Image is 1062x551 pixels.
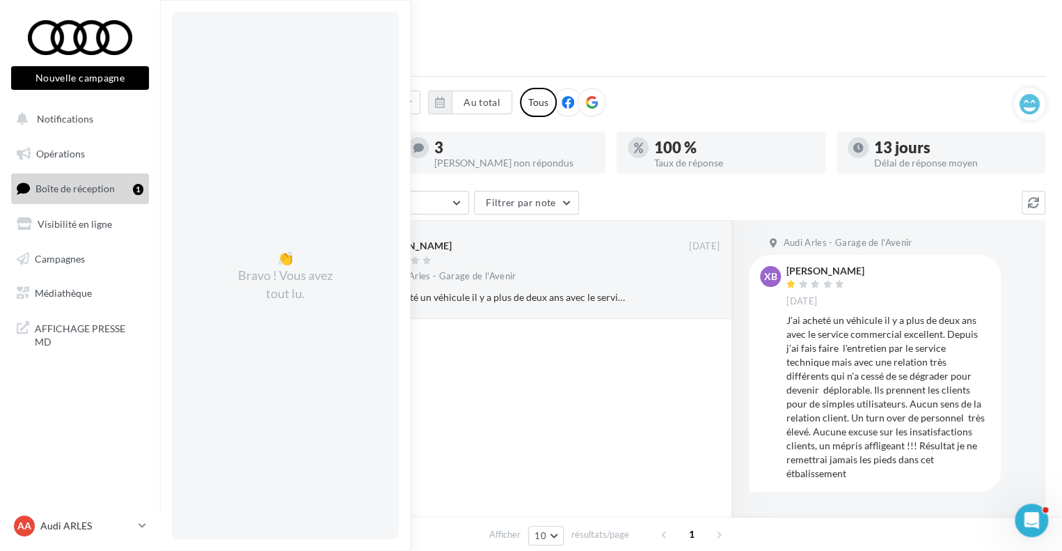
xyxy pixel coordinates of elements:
[428,91,512,114] button: Au total
[8,210,152,239] a: Visibilité en ligne
[374,239,452,253] div: [PERSON_NAME]
[8,104,146,134] button: Notifications
[177,22,1045,43] div: Boîte de réception
[37,113,93,125] span: Notifications
[786,295,817,308] span: [DATE]
[8,313,152,355] a: AFFICHAGE PRESSE MD
[571,528,629,541] span: résultats/page
[1015,504,1048,537] iframe: Intercom live chat
[35,319,143,349] span: AFFICHAGE PRESSE MD
[689,240,720,253] span: [DATE]
[8,279,152,308] a: Médiathèque
[35,252,85,264] span: Campagnes
[474,191,579,215] button: Filtrer par note
[489,528,521,541] span: Afficher
[374,290,629,304] div: J'ai acheté un véhicule il y a plus de deux ans avec le service commercial excellent. Depuis j'ai...
[528,526,564,545] button: 10
[11,513,149,539] a: AA Audi ARLES
[35,183,115,194] span: Boîte de réception
[874,158,1034,168] div: Délai de réponse moyen
[40,519,133,533] p: Audi ARLES
[38,218,112,230] span: Visibilité en ligne
[874,140,1034,155] div: 13 jours
[8,139,152,169] a: Opérations
[36,148,85,160] span: Opérations
[786,313,990,481] div: J'ai acheté un véhicule il y a plus de deux ans avec le service commercial excellent. Depuis j'ai...
[8,173,152,203] a: Boîte de réception1
[434,140,594,155] div: 3
[452,91,512,114] button: Au total
[786,266,864,276] div: [PERSON_NAME]
[133,184,143,195] div: 1
[11,66,149,90] button: Nouvelle campagne
[654,140,814,155] div: 100 %
[387,270,516,283] span: Audi Arles - Garage de l'Avenir
[534,530,546,541] span: 10
[783,237,912,249] span: Audi Arles - Garage de l'Avenir
[434,158,594,168] div: [PERSON_NAME] non répondus
[654,158,814,168] div: Taux de réponse
[17,519,31,533] span: AA
[764,270,777,284] span: XB
[35,287,92,299] span: Médiathèque
[8,245,152,274] a: Campagnes
[520,88,557,117] div: Tous
[681,523,703,545] span: 1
